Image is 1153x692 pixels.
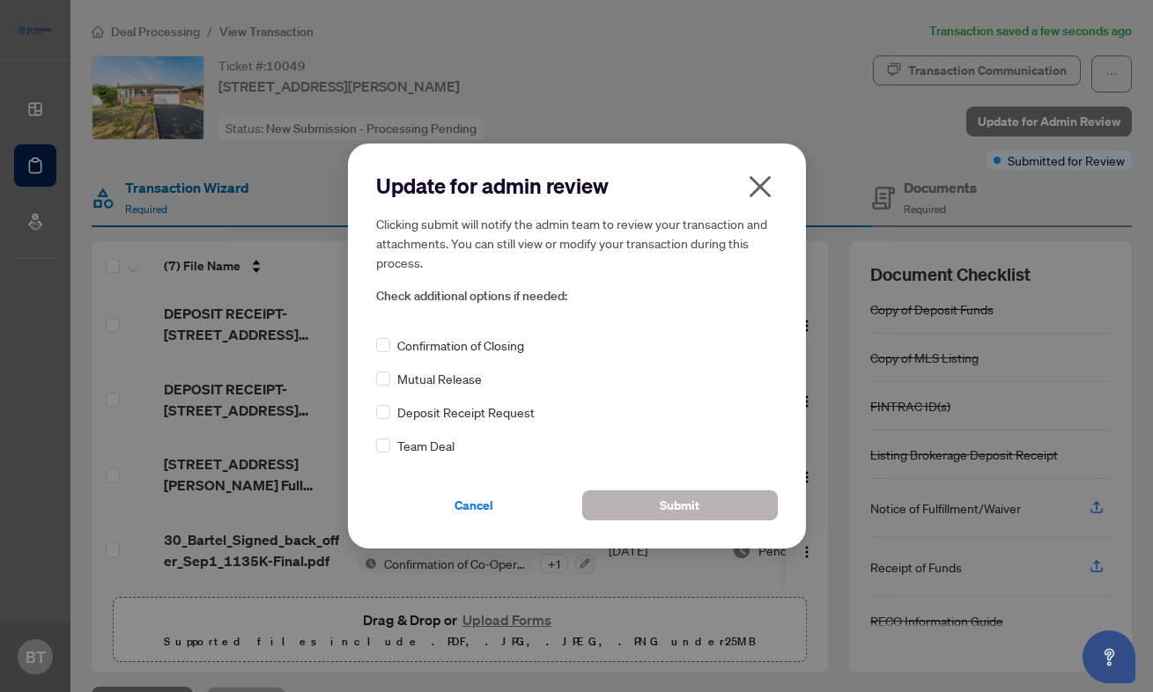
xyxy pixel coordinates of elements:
span: close [746,173,774,201]
h5: Clicking submit will notify the admin team to review your transaction and attachments. You can st... [376,214,778,272]
button: Submit [582,490,778,520]
span: Check additional options if needed: [376,286,778,306]
span: Submit [660,491,699,519]
span: Confirmation of Closing [397,335,524,355]
span: Deposit Receipt Request [397,402,535,422]
button: Cancel [376,490,572,520]
span: Cancel [455,491,493,519]
span: Team Deal [397,436,455,455]
h2: Update for admin review [376,172,778,200]
span: Mutual Release [397,369,482,388]
button: Open asap [1083,630,1135,683]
